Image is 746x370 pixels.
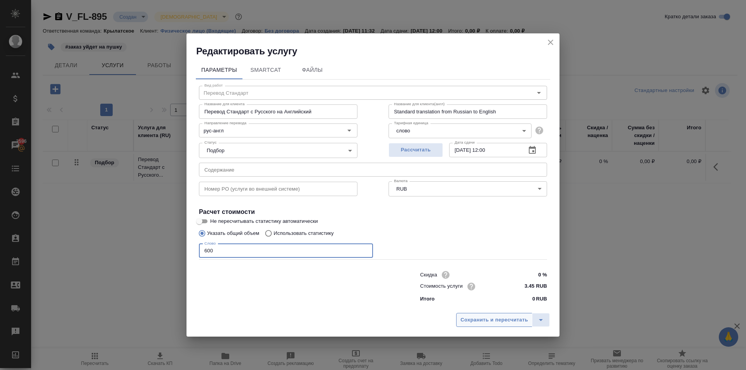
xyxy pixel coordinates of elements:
[518,269,547,280] input: ✎ Введи что-нибудь
[200,65,238,75] span: Параметры
[536,295,547,303] p: RUB
[294,65,331,75] span: Файлы
[344,125,355,136] button: Open
[389,181,547,196] div: RUB
[420,282,463,290] p: Стоимость услуги
[394,186,409,192] button: RUB
[394,127,412,134] button: слово
[207,229,259,237] p: Указать общий объем
[210,217,318,225] span: Не пересчитывать статистику автоматически
[389,123,532,138] div: слово
[204,147,227,154] button: Подбор
[545,36,556,48] button: close
[196,45,559,57] h2: Редактировать услугу
[247,65,284,75] span: SmartCat
[532,295,535,303] p: 0
[274,229,334,237] p: Использовать статистику
[420,271,437,279] p: Скидка
[199,143,357,158] div: Подбор
[420,295,434,303] p: Итого
[393,146,439,155] span: Рассчитать
[389,143,443,157] button: Рассчитать
[518,281,547,292] input: ✎ Введи что-нибудь
[456,313,550,327] div: split button
[456,313,532,327] button: Сохранить и пересчитать
[199,207,547,217] h4: Расчет стоимости
[460,316,528,325] span: Сохранить и пересчитать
